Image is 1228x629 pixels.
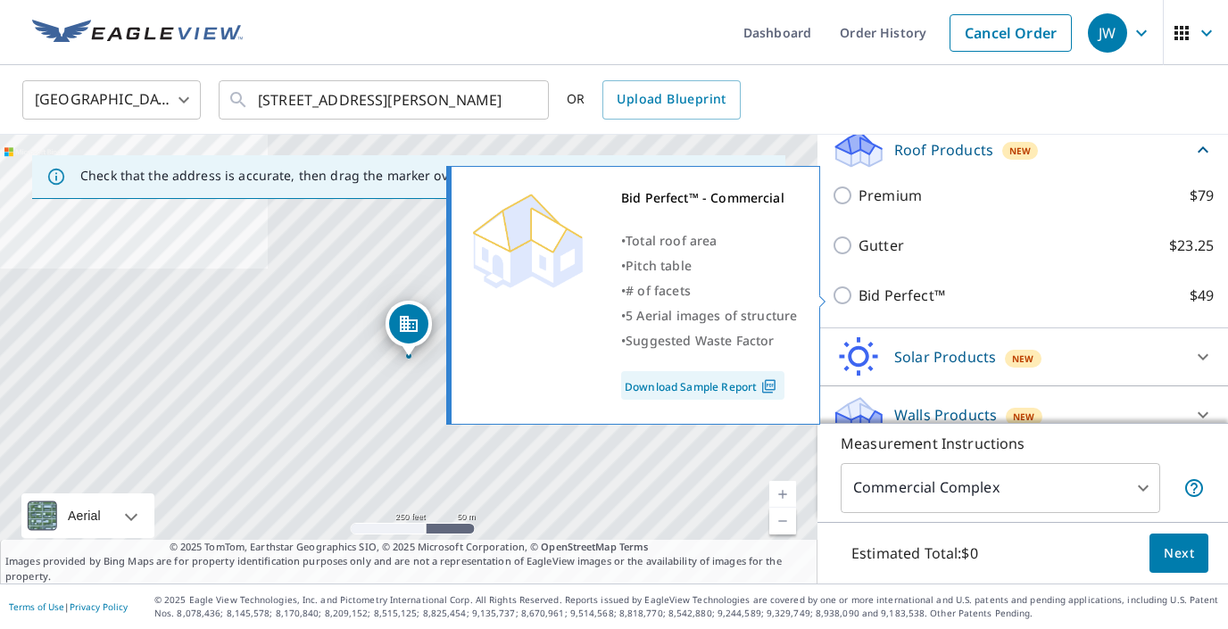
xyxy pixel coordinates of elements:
input: Search by address or latitude-longitude [258,75,512,125]
p: $49 [1190,285,1214,306]
div: • [621,228,797,253]
p: Check that the address is accurate, then drag the marker over the correct structure. [80,168,594,184]
div: Bid Perfect™ - Commercial [621,186,797,211]
p: $79 [1190,185,1214,206]
span: Upload Blueprint [617,88,726,111]
div: OR [567,80,741,120]
p: $23.25 [1169,235,1214,256]
span: 5 Aerial images of structure [626,307,797,324]
p: Bid Perfect™ [859,285,945,306]
div: Aerial [21,493,154,538]
div: JW [1088,13,1127,53]
span: New [1012,352,1033,366]
div: • [621,328,797,353]
span: © 2025 TomTom, Earthstar Geographics SIO, © 2025 Microsoft Corporation, © [170,540,649,555]
p: Roof Products [894,139,993,161]
div: Roof ProductsNew [832,128,1214,170]
a: Cancel Order [950,14,1072,52]
p: Solar Products [894,346,996,368]
span: Each building may require a separate measurement report; if so, your account will be billed per r... [1183,477,1205,499]
p: © 2025 Eagle View Technologies, Inc. and Pictometry International Corp. All Rights Reserved. Repo... [154,593,1219,620]
p: Gutter [859,235,904,256]
a: Current Level 17, Zoom In [769,481,796,508]
p: | [9,601,128,612]
img: Premium [465,186,590,293]
div: Commercial Complex [841,463,1160,513]
div: [GEOGRAPHIC_DATA] [22,75,201,125]
p: Estimated Total: $0 [837,534,992,573]
span: # of facets [626,282,691,299]
a: Upload Blueprint [602,80,740,120]
span: Next [1164,542,1194,565]
span: Total roof area [626,232,717,249]
span: Pitch table [626,257,692,274]
img: EV Logo [32,20,243,46]
button: Next [1149,534,1208,574]
span: Suggested Waste Factor [626,332,774,349]
div: • [621,278,797,303]
div: • [621,253,797,278]
a: Terms of Use [9,600,64,613]
p: Premium [859,185,922,206]
div: Solar ProductsNew [832,335,1214,378]
a: Current Level 17, Zoom Out [769,508,796,534]
span: New [1009,144,1031,158]
a: Terms [619,540,649,553]
a: OpenStreetMap [541,540,616,553]
div: Aerial [62,493,106,538]
div: Walls ProductsNew [832,393,1214,436]
p: Measurement Instructions [841,433,1205,454]
a: Download Sample Report [621,371,784,400]
span: New [1013,410,1034,424]
p: Walls Products [894,404,997,426]
a: Privacy Policy [70,600,128,613]
div: • [621,303,797,328]
div: Dropped pin, building 1, Commercial property, 2604 Banister Rd Baltimore, MD 21215 [386,301,432,356]
img: Pdf Icon [757,378,781,394]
